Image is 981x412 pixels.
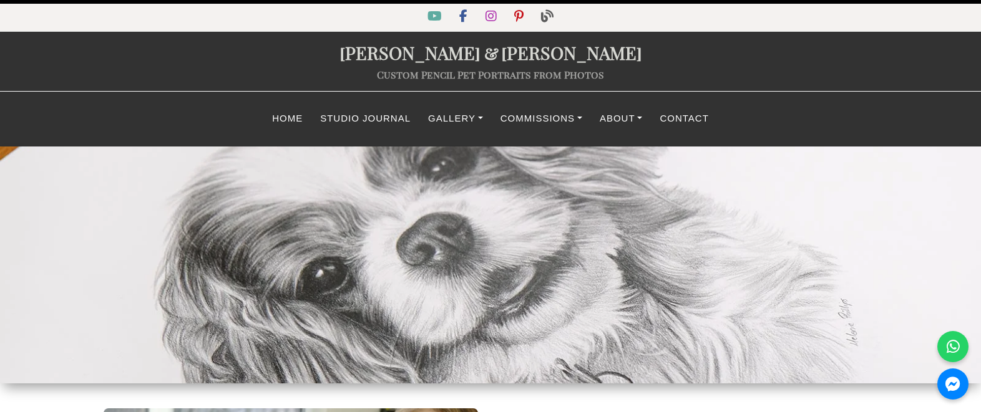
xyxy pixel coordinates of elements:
a: WhatsApp [937,331,969,362]
a: Instagram [478,12,507,22]
a: Commissions [492,107,591,131]
span: & [481,41,501,64]
a: About [591,107,652,131]
a: Home [263,107,311,131]
a: Custom Pencil Pet Portraits from Photos [377,68,604,81]
a: Contact [651,107,717,131]
a: Pinterest [507,12,534,22]
a: Facebook [452,12,477,22]
a: Studio Journal [311,107,419,131]
a: Gallery [419,107,492,131]
a: Messenger [937,368,969,400]
a: Blog [534,12,561,22]
a: YouTube [420,12,452,22]
a: [PERSON_NAME]&[PERSON_NAME] [339,41,642,64]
